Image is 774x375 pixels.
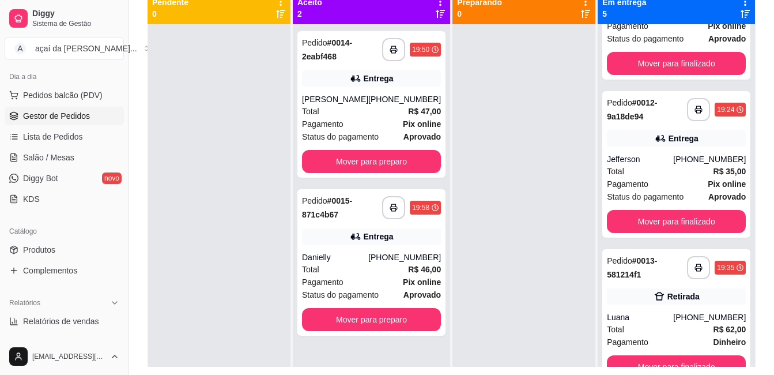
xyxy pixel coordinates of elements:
strong: Dinheiro [713,337,746,347]
div: Entrega [364,231,394,242]
div: 19:50 [412,45,429,54]
strong: # 0013-581214f1 [607,256,657,279]
div: 19:35 [717,263,734,272]
span: KDS [23,193,40,205]
button: Mover para preparo [302,308,441,331]
div: Dia a dia [5,67,124,86]
div: Luana [607,312,673,323]
span: Pedido [607,98,632,107]
span: Pagamento [302,276,343,288]
strong: R$ 47,00 [408,107,441,116]
span: Pedido [302,196,327,205]
button: Mover para preparo [302,150,441,173]
span: Total [302,105,319,118]
strong: aprovado [403,290,441,299]
strong: aprovado [708,34,746,43]
span: Pagamento [607,336,648,348]
span: Salão / Mesas [23,152,74,163]
div: Jefferson [607,153,673,165]
div: [PHONE_NUMBER] [673,312,746,323]
a: KDS [5,190,124,208]
span: Status do pagamento [607,190,684,203]
span: Produtos [23,244,55,256]
strong: Pix online [403,277,441,287]
span: Diggy Bot [23,172,58,184]
span: Pedidos balcão (PDV) [23,89,103,101]
strong: R$ 62,00 [713,325,746,334]
div: 19:24 [717,105,734,114]
span: Pagamento [302,118,343,130]
button: Pedidos balcão (PDV) [5,86,124,104]
button: Mover para finalizado [607,52,746,75]
span: Relatórios [9,298,40,307]
strong: aprovado [708,192,746,201]
strong: aprovado [403,132,441,141]
div: [PHONE_NUMBER] [368,93,441,105]
button: Select a team [5,37,124,60]
span: Sistema de Gestão [32,19,119,28]
span: Relatório de clientes [23,336,96,348]
p: 5 [602,8,646,20]
div: açaí da [PERSON_NAME] ... [35,43,137,54]
span: Status do pagamento [607,32,684,45]
span: Pedido [302,38,327,47]
span: Complementos [23,265,77,276]
a: Lista de Pedidos [5,127,124,146]
span: Pedido [607,256,632,265]
div: 19:58 [412,203,429,212]
a: Complementos [5,261,124,280]
div: Catálogo [5,222,124,241]
span: Pagamento [607,20,648,32]
a: DiggySistema de Gestão [5,5,124,32]
strong: Pix online [708,179,746,189]
div: [PERSON_NAME] [302,93,368,105]
span: Total [607,165,624,178]
a: Relatório de clientes [5,333,124,351]
div: Entrega [364,73,394,84]
button: [EMAIL_ADDRESS][DOMAIN_NAME] [5,343,124,370]
p: 2 [297,8,322,20]
p: 0 [457,8,502,20]
span: Pagamento [607,178,648,190]
a: Relatórios de vendas [5,312,124,331]
strong: # 0012-9a18de94 [607,98,657,121]
strong: Pix online [708,21,746,31]
span: Total [302,263,319,276]
span: Relatórios de vendas [23,316,99,327]
a: Produtos [5,241,124,259]
a: Gestor de Pedidos [5,107,124,125]
div: Entrega [669,133,699,144]
span: Total [607,323,624,336]
span: Lista de Pedidos [23,131,83,142]
div: Danielly [302,252,368,263]
div: [PHONE_NUMBER] [673,153,746,165]
span: Gestor de Pedidos [23,110,90,122]
a: Salão / Mesas [5,148,124,167]
span: Status do pagamento [302,130,379,143]
span: A [14,43,26,54]
button: Mover para finalizado [607,210,746,233]
span: [EMAIL_ADDRESS][DOMAIN_NAME] [32,352,105,361]
span: Diggy [32,9,119,19]
div: [PHONE_NUMBER] [368,252,441,263]
strong: # 0015-871c4b67 [302,196,352,219]
span: Status do pagamento [302,288,379,301]
strong: R$ 46,00 [408,265,441,274]
strong: # 0014-2eabf468 [302,38,352,61]
strong: Pix online [403,119,441,129]
strong: R$ 35,00 [713,167,746,176]
div: Retirada [667,291,700,302]
p: 0 [152,8,188,20]
a: Diggy Botnovo [5,169,124,187]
